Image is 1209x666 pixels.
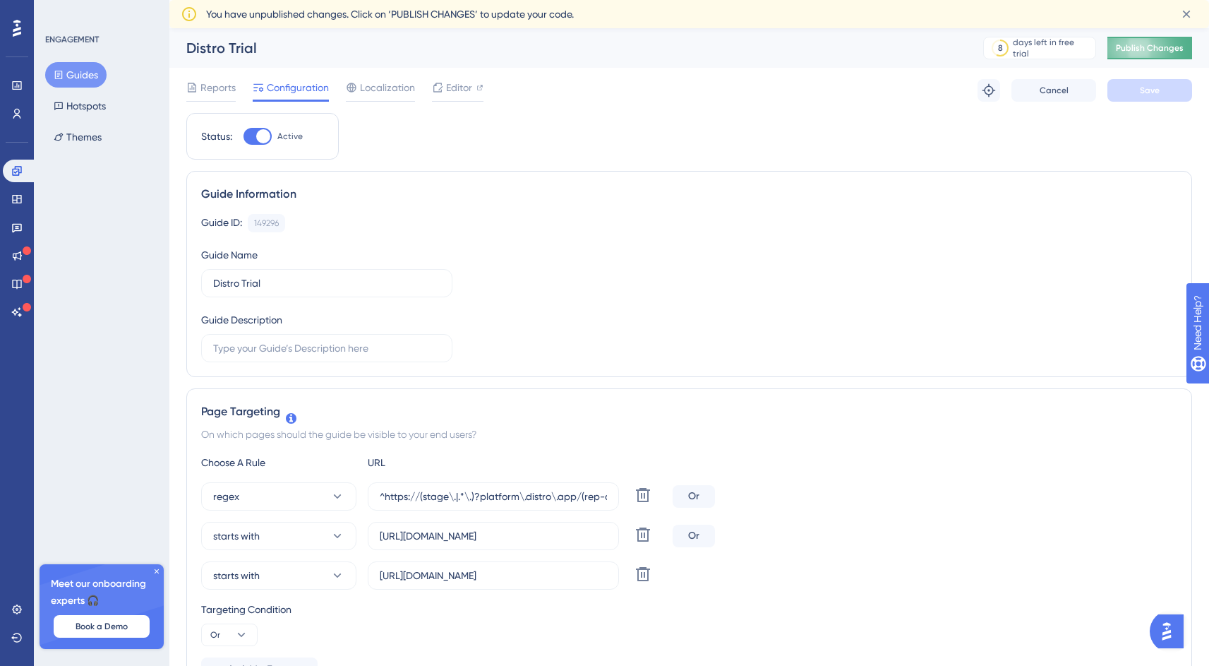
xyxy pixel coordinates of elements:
[213,567,260,584] span: starts with
[45,34,99,45] div: ENGAGEMENT
[1116,42,1184,54] span: Publish Changes
[76,621,128,632] span: Book a Demo
[201,454,356,471] div: Choose A Rule
[368,454,523,471] div: URL
[277,131,303,142] span: Active
[201,246,258,263] div: Guide Name
[267,79,329,96] span: Configuration
[380,528,607,544] input: yourwebsite.com/path
[1140,85,1160,96] span: Save
[673,485,715,508] div: Or
[45,93,114,119] button: Hotspots
[45,124,110,150] button: Themes
[1150,610,1192,653] iframe: UserGuiding AI Assistant Launcher
[213,528,260,545] span: starts with
[201,482,356,511] button: regex
[206,6,574,23] span: You have unpublished changes. Click on ‘PUBLISH CHANGES’ to update your code.
[673,525,715,547] div: Or
[201,624,258,646] button: Or
[1040,85,1069,96] span: Cancel
[1011,79,1096,102] button: Cancel
[1013,37,1091,59] div: days left in free trial
[201,426,1177,443] div: On which pages should the guide be visible to your end users?
[360,79,415,96] span: Localization
[201,311,282,328] div: Guide Description
[254,218,279,229] div: 149296
[201,403,1177,420] div: Page Targeting
[213,340,440,356] input: Type your Guide’s Description here
[201,601,1177,618] div: Targeting Condition
[186,38,948,58] div: Distro Trial
[45,62,107,88] button: Guides
[201,561,356,590] button: starts with
[201,128,232,145] div: Status:
[213,488,239,505] span: regex
[1107,79,1192,102] button: Save
[51,576,152,609] span: Meet our onboarding experts 🎧
[54,615,150,638] button: Book a Demo
[380,489,607,504] input: yourwebsite.com/path
[213,275,440,291] input: Type your Guide’s Name here
[33,4,88,20] span: Need Help?
[200,79,236,96] span: Reports
[998,42,1003,54] div: 8
[446,79,472,96] span: Editor
[201,186,1177,203] div: Guide Information
[201,522,356,550] button: starts with
[380,568,607,583] input: yourwebsite.com/path
[1107,37,1192,59] button: Publish Changes
[210,629,220,641] span: Or
[201,214,242,232] div: Guide ID:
